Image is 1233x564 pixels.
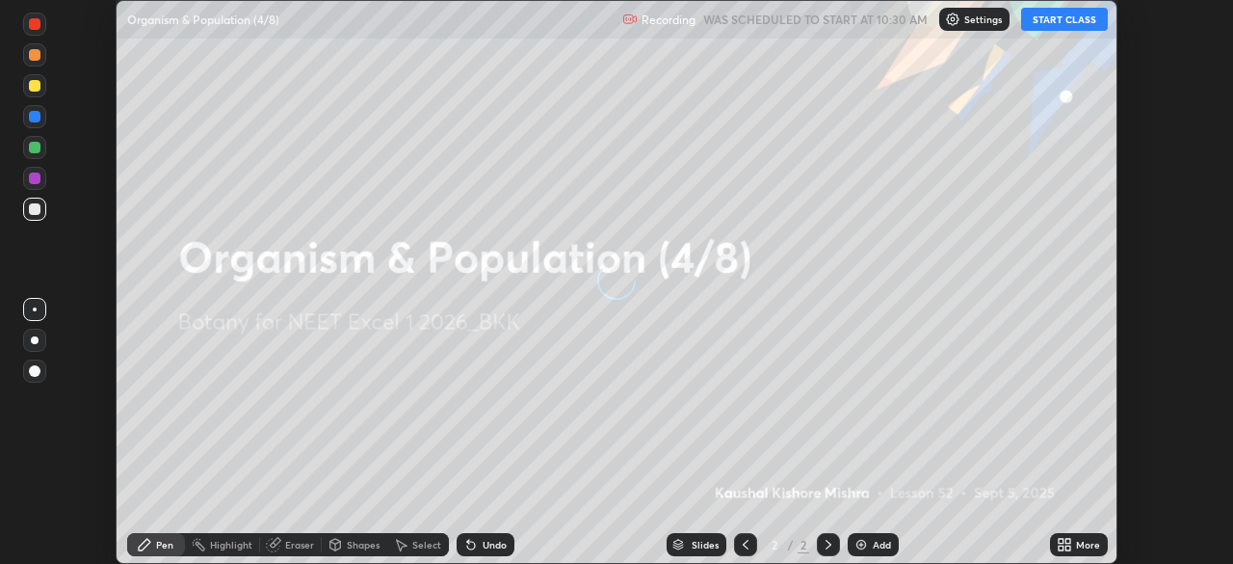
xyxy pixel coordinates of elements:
div: Undo [483,540,507,550]
div: / [788,539,794,551]
div: 2 [765,539,784,551]
p: Organism & Population (4/8) [127,12,279,27]
div: Pen [156,540,173,550]
div: Shapes [347,540,380,550]
p: Recording [642,13,695,27]
div: Select [412,540,441,550]
img: class-settings-icons [945,12,960,27]
p: Settings [964,14,1002,24]
div: More [1076,540,1100,550]
div: Highlight [210,540,252,550]
div: Slides [692,540,719,550]
img: recording.375f2c34.svg [622,12,638,27]
div: 2 [798,536,809,553]
h5: WAS SCHEDULED TO START AT 10:30 AM [703,11,928,28]
div: Add [873,540,891,550]
img: add-slide-button [853,537,869,552]
div: Eraser [285,540,314,550]
button: START CLASS [1021,8,1108,31]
